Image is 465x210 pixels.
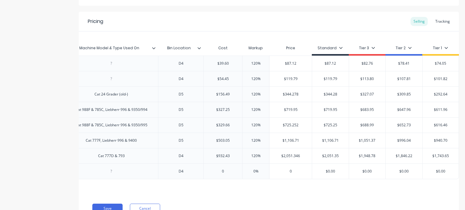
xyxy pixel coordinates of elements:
div: $1,846.22 [386,148,422,163]
div: Tier 2 [396,45,412,51]
div: 120% [241,118,271,133]
div: $54.45 [204,71,242,86]
div: $616.46 [423,118,459,133]
div: Machine Model & Type Used On [64,42,158,54]
div: Tier 1 [433,45,448,51]
div: $113.80 [349,71,386,86]
div: $78.41 [386,56,422,71]
div: 120% [241,56,271,71]
div: 120% [241,133,271,148]
div: Standard [318,45,343,51]
div: $344.28 [312,87,349,102]
div: $327.07 [349,87,386,102]
div: $119.79 [312,71,349,86]
div: $688.99 [349,118,386,133]
div: 0% [241,164,271,179]
div: Pricing [88,18,103,25]
div: Cat 988F & 785C, Liebherr 996 & 9350/994 [71,106,152,114]
div: Selling [411,17,428,26]
div: $39.60 [204,56,242,71]
div: $647.96 [386,102,422,117]
div: $725.252 [269,118,312,133]
div: $0.00 [423,164,459,179]
div: D4 [166,60,196,67]
div: $1,106.71 [312,133,349,148]
div: $996.04 [386,133,422,148]
div: $1,743.65 [423,148,459,163]
div: D4 [166,152,196,160]
div: Price [269,42,312,54]
div: $292.64 [423,87,459,102]
div: $1,051.37 [349,133,386,148]
div: $87.12 [312,56,349,71]
div: $652.73 [386,118,422,133]
div: Markup [242,42,269,54]
div: D5 [166,137,196,144]
div: 120% [241,71,271,86]
div: $1,106.71 [269,133,312,148]
div: Tracking [432,17,453,26]
div: $2,051.35 [312,148,349,163]
div: 120% [241,148,271,163]
div: Bin Location [158,40,200,56]
div: $82.76 [349,56,386,71]
div: $1,948.78 [349,148,386,163]
div: $329.66 [204,118,242,133]
div: D4 [166,75,196,83]
div: 0 [269,164,312,179]
div: $683.95 [349,102,386,117]
div: $0.00 [312,164,349,179]
div: $156.49 [204,87,242,102]
div: 120% [241,102,271,117]
div: $611.96 [423,102,459,117]
div: D4 [166,167,196,175]
div: Cost [203,42,242,54]
div: $344.278 [269,87,312,102]
div: 0 [204,164,242,179]
div: Machine Model & Type Used On [64,40,154,56]
div: Cat 24 Grader (old-) [90,90,133,98]
div: $503.05 [204,133,242,148]
div: $932.43 [204,148,242,163]
div: $725.25 [312,118,349,133]
div: Cat 777F, Liebherr 996 & 9400 [81,137,142,144]
div: $0.00 [349,164,386,179]
div: $2,051.346 [269,148,312,163]
div: $0.00 [386,164,422,179]
div: $107.81 [386,71,422,86]
div: $719.95 [312,102,349,117]
div: D5 [166,121,196,129]
div: $309.85 [386,87,422,102]
div: $119.79 [269,71,312,86]
div: $719.95 [269,102,312,117]
div: $74.05 [423,56,459,71]
div: $940.70 [423,133,459,148]
div: Cat 777D & 793 [93,152,130,160]
div: Cat 988F & 785C, Liebherr 996 & 9350/995 [71,121,152,129]
div: $101.82 [423,71,459,86]
div: $87.12 [269,56,312,71]
div: 120% [241,87,271,102]
div: D5 [166,106,196,114]
div: Bin Location [158,42,203,54]
div: $327.25 [204,102,242,117]
div: Tier 3 [359,45,375,51]
div: D5 [166,90,196,98]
